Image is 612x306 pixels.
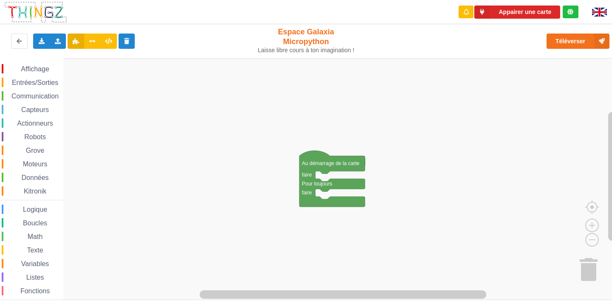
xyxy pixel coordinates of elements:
[22,219,48,227] span: Boucles
[10,93,60,100] span: Communication
[4,1,68,23] img: thingz_logo.png
[20,106,50,113] span: Capteurs
[592,8,607,17] img: gb.png
[25,147,46,154] span: Grove
[16,120,54,127] span: Actionneurs
[254,47,358,54] div: Laisse libre cours à ton imagination !
[25,274,45,281] span: Listes
[23,188,48,195] span: Kitronik
[25,247,44,254] span: Texte
[20,174,50,181] span: Données
[474,6,560,19] button: Appairer une carte
[254,27,358,54] div: Espace Galaxia Micropython
[563,6,578,18] div: Tu es connecté au serveur de création de Thingz
[11,79,59,86] span: Entrées/Sorties
[19,287,51,295] span: Fonctions
[547,34,609,49] button: Téléverser
[302,160,360,166] text: Au démarrage de la carte
[26,233,44,240] span: Math
[20,65,50,73] span: Affichage
[302,190,312,196] text: faire
[22,206,48,213] span: Logique
[302,181,332,187] text: Pour toujours
[23,133,47,140] span: Robots
[22,160,49,168] span: Moteurs
[20,260,51,267] span: Variables
[302,172,312,178] text: faire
